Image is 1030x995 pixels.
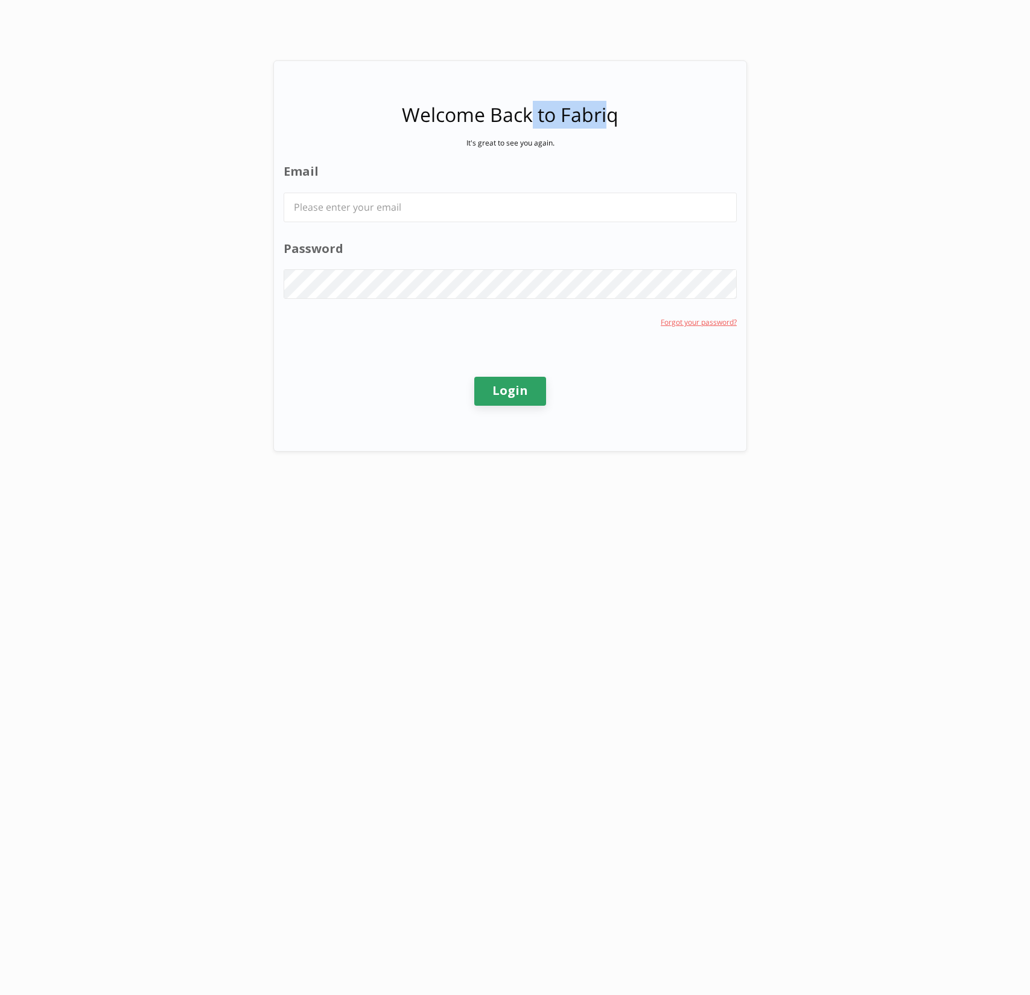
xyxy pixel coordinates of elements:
[284,163,737,181] label: Email
[474,377,546,406] button: Login
[284,240,737,258] label: Password
[466,138,555,148] p: It's great to see you again.
[402,101,618,129] h2: Welcome Back to Fabriq
[661,317,737,327] div: Forgot your password?
[284,193,736,222] input: Please enter your email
